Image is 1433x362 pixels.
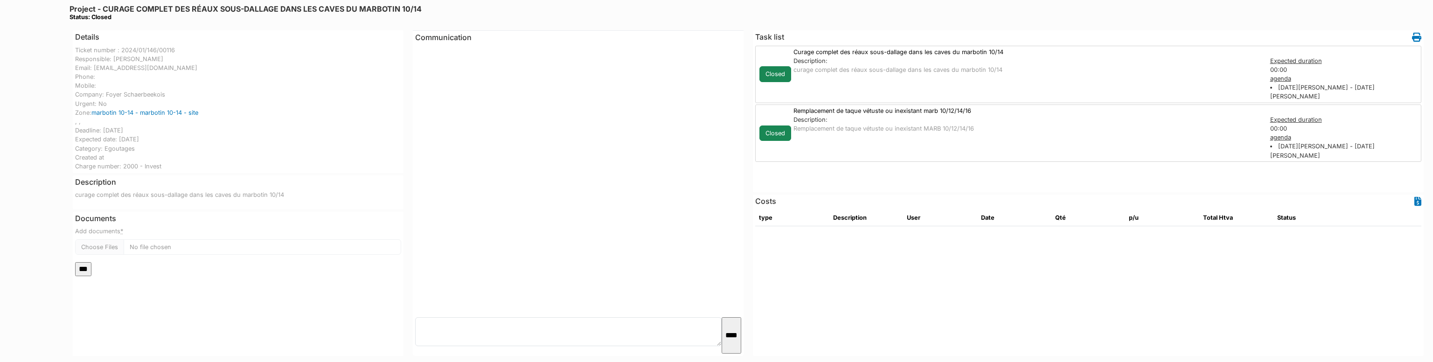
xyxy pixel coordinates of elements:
[75,190,401,199] p: curage complet des réaux sous-dallage dans les caves du marbotin 10/14
[759,66,791,82] div: Closed
[1270,133,1420,142] div: agenda
[70,5,422,21] h6: Project - CURAGE COMPLET DES RÉAUX SOUS-DALLAGE DANS LES CAVES DU MARBOTIN 10/14
[1412,33,1421,42] i: Work order
[1266,56,1425,101] div: 00:00
[789,48,1266,56] div: Curage complet des réaux sous-dallage dans les caves du marbotin 10/14
[70,14,422,21] div: Status: Closed
[793,65,1261,74] p: curage complet des réaux sous-dallage dans les caves du marbotin 10/14
[903,209,977,226] th: User
[75,227,123,236] label: Add documents
[1270,142,1420,160] li: [DATE][PERSON_NAME] - [DATE][PERSON_NAME]
[755,33,784,42] h6: Task list
[75,33,99,42] h6: Details
[1203,214,1217,221] span: translation missing: en.total
[1266,115,1425,160] div: 00:00
[75,214,401,223] h6: Documents
[75,178,116,187] h6: Description
[91,109,198,116] a: marbotin 10-14 - marbotin 10-14 - site
[75,46,401,171] div: Ticket number : 2024/01/146/00116 Responsible: [PERSON_NAME] Email: [EMAIL_ADDRESS][DOMAIN_NAME] ...
[415,33,472,42] span: translation missing: en.communication.communication
[755,209,829,226] th: type
[829,209,904,226] th: Description
[793,56,1261,65] div: Description:
[793,124,1261,133] p: Remplacement de taque vétuste ou inexistant MARB 10/12/14/16
[1270,115,1420,124] div: Expected duration
[1051,209,1126,226] th: Qté
[1219,214,1233,221] span: translation missing: en.HTVA
[755,197,776,206] h6: Costs
[1270,83,1420,101] li: [DATE][PERSON_NAME] - [DATE][PERSON_NAME]
[793,115,1261,124] div: Description:
[1270,74,1420,83] div: agenda
[1125,209,1199,226] th: p/u
[120,228,123,235] abbr: required
[977,209,1051,226] th: Date
[1270,56,1420,65] div: Expected duration
[789,106,1266,115] div: Remplacement de taque vétuste ou inexistant marb 10/12/14/16
[759,125,791,141] div: Closed
[1273,209,1348,226] th: Status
